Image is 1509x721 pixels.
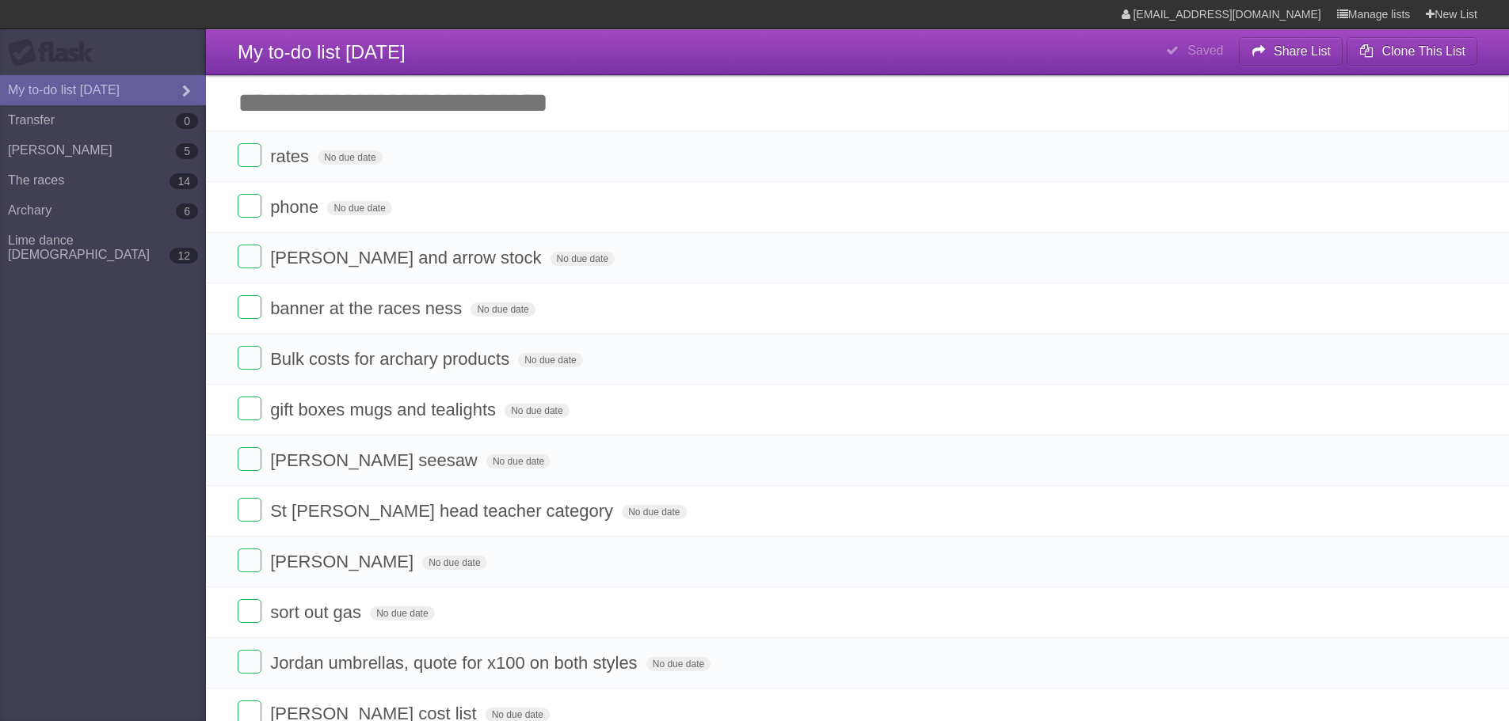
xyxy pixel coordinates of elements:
[646,657,711,671] span: No due date
[176,113,198,129] b: 0
[505,404,569,418] span: No due date
[270,552,417,571] span: [PERSON_NAME]
[486,454,551,469] span: No due date
[238,548,261,572] label: Done
[238,295,261,319] label: Done
[170,173,198,189] b: 14
[1239,37,1343,66] button: Share List
[622,505,686,519] span: No due date
[238,650,261,674] label: Done
[238,194,261,218] label: Done
[327,201,391,215] span: No due date
[238,143,261,167] label: Done
[1274,44,1331,58] b: Share List
[270,501,617,521] span: St [PERSON_NAME] head teacher category
[270,653,642,673] span: Jordan umbrellas, quote for x100 on both styles
[270,400,500,419] span: gift boxes mugs and tealights
[270,602,365,622] span: sort out gas
[8,39,103,67] div: Flask
[270,146,313,166] span: rates
[270,450,482,470] span: [PERSON_NAME] seesaw
[270,197,322,217] span: phone
[1347,37,1477,66] button: Clone This List
[238,397,261,420] label: Done
[270,248,545,268] span: [PERSON_NAME] and arrow stock
[176,143,198,159] b: 5
[270,349,513,369] span: Bulk costs for archary products
[176,203,198,219] b: 6
[238,447,261,471] label: Done
[370,606,434,620] span: No due date
[170,248,198,264] b: 12
[318,150,382,165] span: No due date
[238,599,261,623] label: Done
[238,498,261,522] label: Done
[238,245,261,268] label: Done
[422,556,486,570] span: No due date
[1381,44,1465,58] b: Clone This List
[238,41,406,63] span: My to-do list [DATE]
[471,302,535,317] span: No due date
[1187,44,1223,57] b: Saved
[270,298,466,318] span: banner at the races ness
[551,252,615,266] span: No due date
[238,346,261,370] label: Done
[518,353,582,367] span: No due date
